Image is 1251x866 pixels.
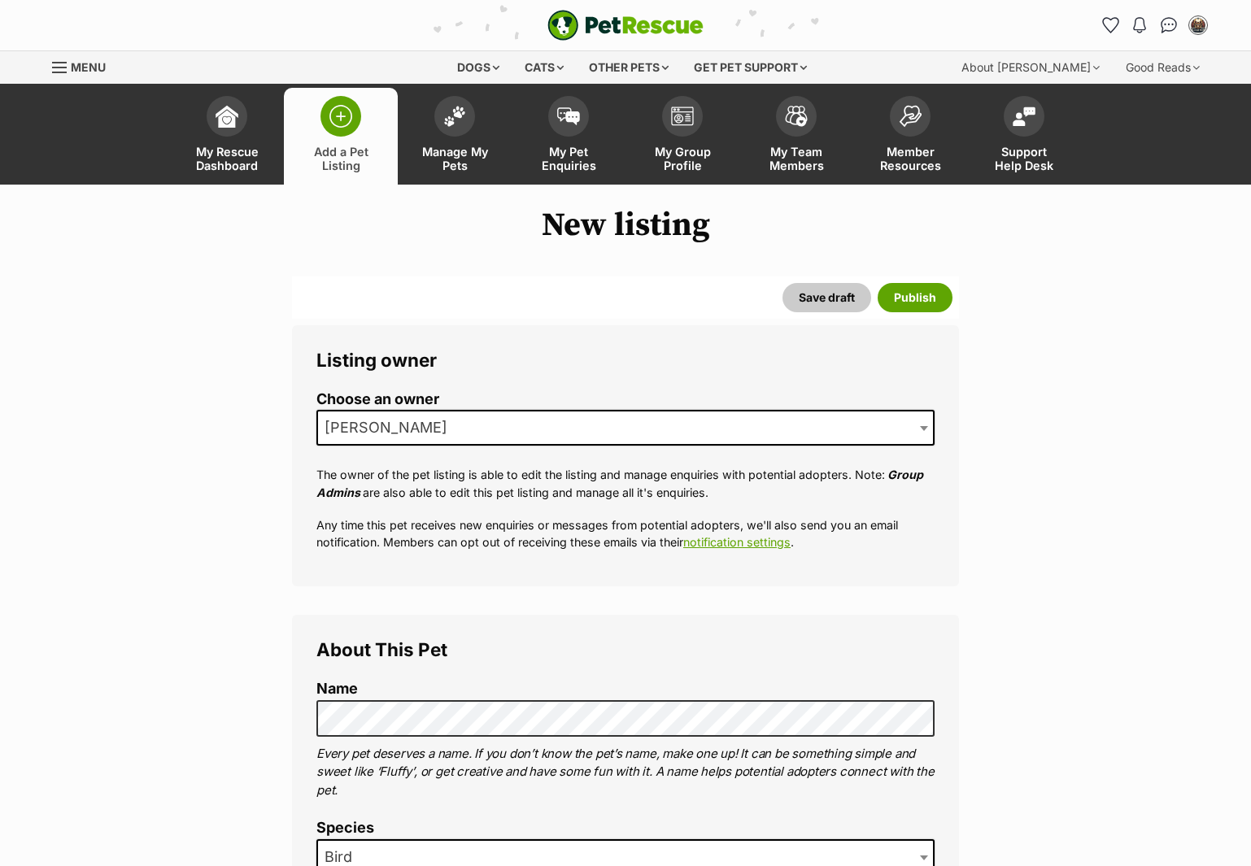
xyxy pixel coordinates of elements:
[316,820,935,837] label: Species
[316,681,935,698] label: Name
[899,105,922,127] img: member-resources-icon-8e73f808a243e03378d46382f2149f9095a855e16c252ad45f914b54edf8863c.svg
[760,145,833,172] span: My Team Members
[1097,12,1211,38] ul: Account quick links
[1190,17,1206,33] img: Natasha Boehm profile pic
[682,51,818,84] div: Get pet support
[967,88,1081,185] a: Support Help Desk
[316,349,437,371] span: Listing owner
[329,105,352,128] img: add-pet-listing-icon-0afa8454b4691262ce3f59096e99ab1cd57d4a30225e0717b998d2c9b9846f56.svg
[52,51,117,81] a: Menu
[216,105,238,128] img: dashboard-icon-eb2f2d2d3e046f16d808141f083e7271f6b2e854fb5c12c21221c1fb7104beca.svg
[785,106,808,127] img: team-members-icon-5396bd8760b3fe7c0b43da4ab00e1e3bb1a5d9ba89233759b79545d2d3fc5d0d.svg
[304,145,377,172] span: Add a Pet Listing
[625,88,739,185] a: My Group Profile
[316,638,447,660] span: About This Pet
[950,51,1111,84] div: About [PERSON_NAME]
[1133,17,1146,33] img: notifications-46538b983faf8c2785f20acdc204bb7945ddae34d4c08c2a6579f10ce5e182be.svg
[671,107,694,126] img: group-profile-icon-3fa3cf56718a62981997c0bc7e787c4b2cf8bcc04b72c1350f741eb67cf2f40e.svg
[71,60,106,74] span: Menu
[578,51,680,84] div: Other pets
[318,416,464,439] span: Natasha Boehm
[739,88,853,185] a: My Team Members
[646,145,719,172] span: My Group Profile
[532,145,605,172] span: My Pet Enquiries
[1114,51,1211,84] div: Good Reads
[170,88,284,185] a: My Rescue Dashboard
[1161,17,1178,33] img: chat-41dd97257d64d25036548639549fe6c8038ab92f7586957e7f3b1b290dea8141.svg
[683,535,791,549] a: notification settings
[878,283,952,312] button: Publish
[316,516,935,551] p: Any time this pet receives new enquiries or messages from potential adopters, we'll also send you...
[547,10,704,41] a: PetRescue
[190,145,264,172] span: My Rescue Dashboard
[418,145,491,172] span: Manage My Pets
[513,51,575,84] div: Cats
[1185,12,1211,38] button: My account
[316,410,935,446] span: Natasha Boehm
[557,107,580,125] img: pet-enquiries-icon-7e3ad2cf08bfb03b45e93fb7055b45f3efa6380592205ae92323e6603595dc1f.svg
[512,88,625,185] a: My Pet Enquiries
[782,283,871,312] button: Save draft
[853,88,967,185] a: Member Resources
[547,10,704,41] img: logo-e224e6f780fb5917bec1dbf3a21bbac754714ae5b6737aabdf751b685950b380.svg
[1156,12,1182,38] a: Conversations
[316,745,935,800] p: Every pet deserves a name. If you don’t know the pet’s name, make one up! It can be something sim...
[1097,12,1123,38] a: Favourites
[446,51,511,84] div: Dogs
[316,468,923,498] em: Group Admins
[316,466,935,501] p: The owner of the pet listing is able to edit the listing and manage enquiries with potential adop...
[284,88,398,185] a: Add a Pet Listing
[1127,12,1153,38] button: Notifications
[1013,107,1035,126] img: help-desk-icon-fdf02630f3aa405de69fd3d07c3f3aa587a6932b1a1747fa1d2bba05be0121f9.svg
[443,106,466,127] img: manage-my-pets-icon-02211641906a0b7f246fdf0571729dbe1e7629f14944591b6c1af311fb30b64b.svg
[398,88,512,185] a: Manage My Pets
[316,391,935,408] label: Choose an owner
[987,145,1061,172] span: Support Help Desk
[874,145,947,172] span: Member Resources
